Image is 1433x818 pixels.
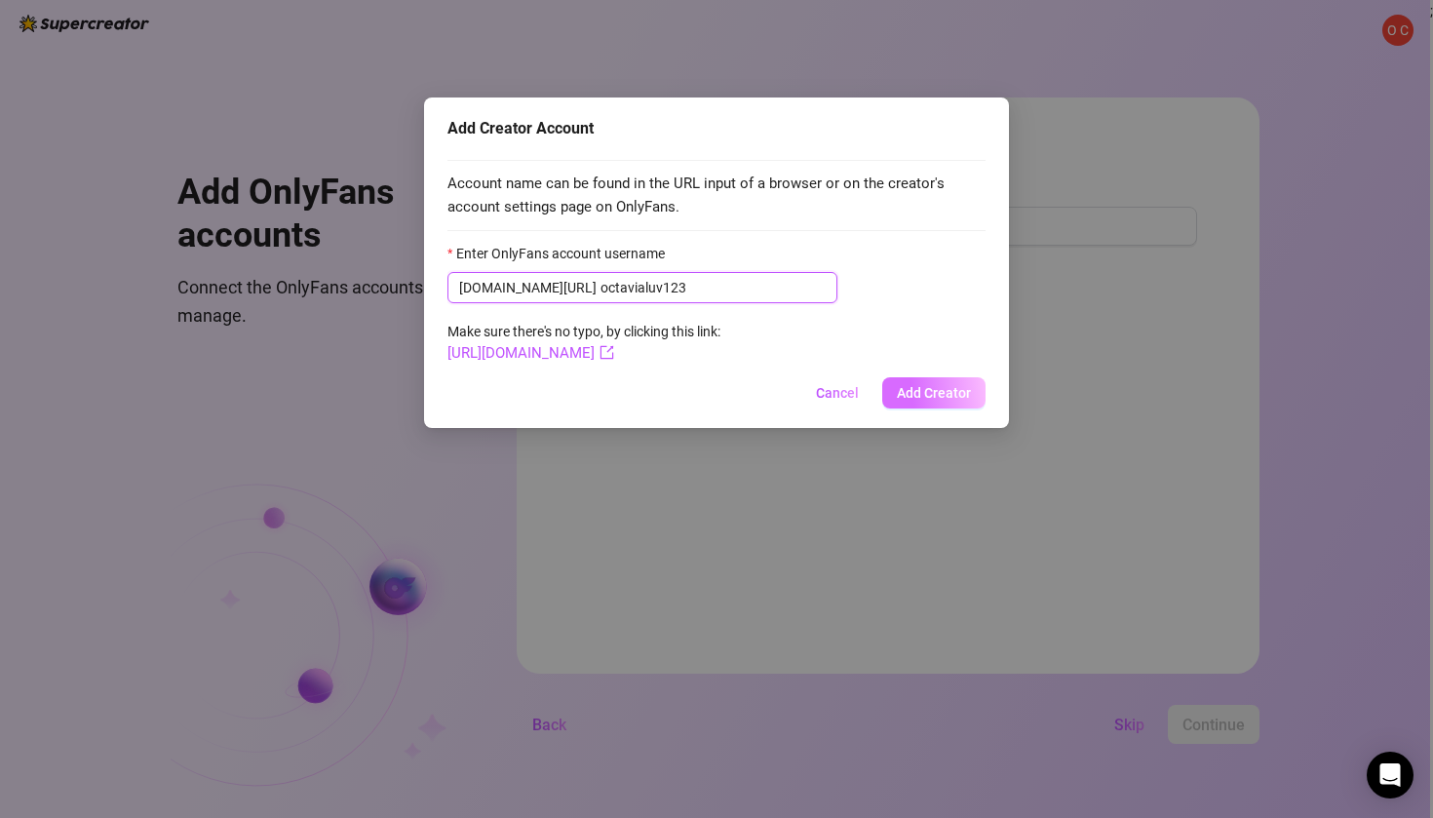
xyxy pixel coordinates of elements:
[459,277,597,298] span: [DOMAIN_NAME][URL]
[600,277,826,298] input: Enter OnlyFans account username
[800,377,874,409] button: Cancel
[1367,752,1414,799] div: Open Intercom Messenger
[447,173,986,218] span: Account name can be found in the URL input of a browser or on the creator's account settings page...
[447,344,614,362] a: [URL][DOMAIN_NAME]export
[882,377,986,409] button: Add Creator
[447,324,720,361] span: Make sure there's no typo, by clicking this link:
[447,243,678,264] label: Enter OnlyFans account username
[600,345,614,360] span: export
[816,385,859,401] span: Cancel
[447,117,986,140] div: Add Creator Account
[897,385,971,401] span: Add Creator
